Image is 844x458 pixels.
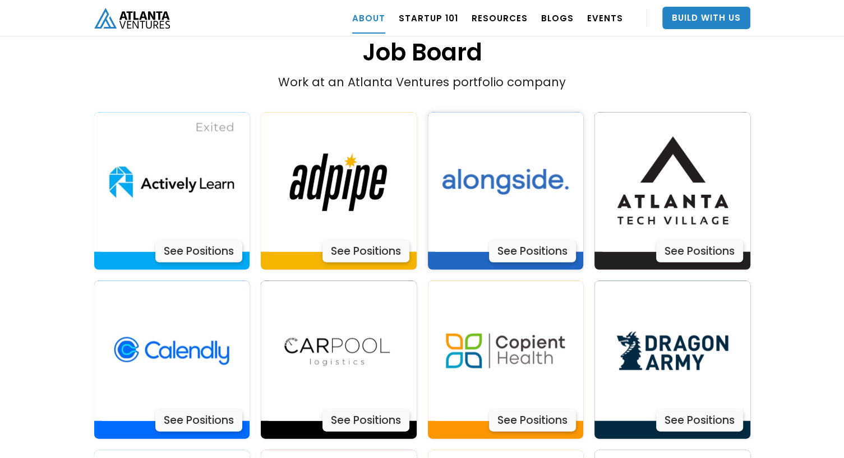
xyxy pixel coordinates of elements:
[489,240,576,263] div: See Positions
[587,2,623,34] a: EVENTS
[656,409,743,432] div: See Positions
[428,113,584,270] a: Actively LearnSee Positions
[489,409,576,432] div: See Positions
[435,113,575,253] img: Actively Learn
[472,2,528,34] a: RESOURCES
[602,113,742,253] img: Actively Learn
[102,281,242,421] img: Actively Learn
[261,281,417,439] a: Actively LearnSee Positions
[602,281,742,421] img: Actively Learn
[352,2,385,34] a: ABOUT
[435,281,575,421] img: Actively Learn
[662,7,750,29] a: Build With Us
[94,281,250,439] a: Actively LearnSee Positions
[155,240,242,263] div: See Positions
[428,281,584,439] a: Actively LearnSee Positions
[261,113,417,270] a: Actively LearnSee Positions
[94,113,250,270] a: Actively LearnSee Positions
[322,409,409,432] div: See Positions
[269,113,409,253] img: Actively Learn
[102,113,242,253] img: Actively Learn
[322,240,409,263] div: See Positions
[269,281,409,421] img: Actively Learn
[399,2,458,34] a: Startup 101
[656,240,743,263] div: See Positions
[594,113,750,270] a: Actively LearnSee Positions
[594,281,750,439] a: Actively LearnSee Positions
[541,2,574,34] a: BLOGS
[155,409,242,432] div: See Positions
